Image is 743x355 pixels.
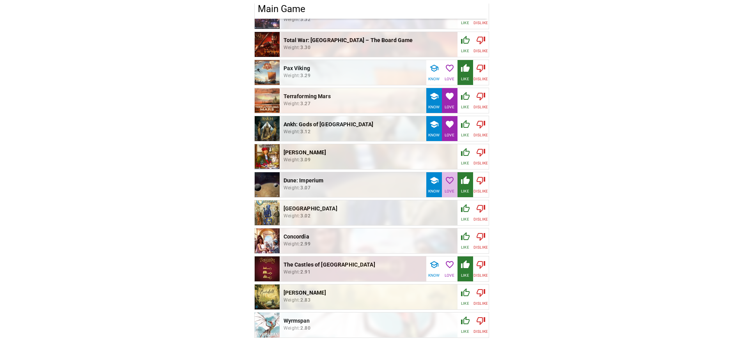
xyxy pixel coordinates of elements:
p: Love [445,132,454,138]
p: Dislike [473,188,488,194]
p: Love [445,76,454,82]
img: pic6107853.jpg [280,37,464,221]
button: Know [426,116,442,141]
button: Like [458,284,473,309]
p: Know [428,188,440,194]
p: Like [461,20,469,26]
button: Love [442,60,458,85]
p: Like [461,216,469,222]
p: Dislike [473,160,488,166]
img: pic6107853.jpg [255,116,280,141]
p: Dislike [473,216,488,222]
p: Like [461,300,469,306]
button: Like [458,313,473,337]
img: pic5666597.jpg [255,172,280,197]
button: Dislike [473,172,489,197]
p: Dislike [473,272,488,278]
button: Like [458,228,473,253]
p: Dislike [473,244,488,250]
p: Like [461,132,469,138]
p: Like [461,188,469,194]
p: Like [461,48,469,54]
button: Like [458,88,473,113]
button: Dislike [473,200,489,225]
p: Dislike [473,300,488,306]
img: pic3918905.png [255,284,280,309]
img: pic7947338.png [255,313,280,337]
button: Dislike [473,116,489,141]
p: Dislike [473,329,488,334]
p: Love [445,188,454,194]
p: Dislike [473,76,488,82]
button: Dislike [473,228,489,253]
img: pic5794320.jpg [255,60,280,85]
img: pic3536616.jpg [255,88,280,113]
p: Know [428,76,440,82]
img: pic4934938.jpg [255,256,280,281]
p: Like [461,244,469,250]
p: Like [461,104,469,110]
p: Like [461,329,469,334]
button: Love [442,116,458,141]
button: Like [458,200,473,225]
button: Dislike [473,88,489,113]
img: pic3453267.jpg [255,228,280,253]
p: Know [428,104,440,110]
button: Dislike [473,60,489,85]
p: Like [461,76,469,82]
img: pic6228507.jpg [280,84,464,342]
p: Like [461,272,469,278]
button: Like [458,256,473,281]
button: Love [442,88,458,113]
button: Know [426,88,442,113]
button: Like [458,60,473,85]
img: pic6638529.png [255,32,280,57]
button: Dislike [473,256,489,281]
p: Know [428,272,440,278]
img: pic839090.jpg [280,29,464,285]
img: pic5666597.jpg [280,93,464,277]
p: Like [461,160,469,166]
button: Know [426,172,442,197]
p: Dislike [473,20,488,26]
button: Like [458,32,473,57]
p: Know [428,132,440,138]
p: Dislike [473,104,488,110]
button: Love [442,172,458,197]
img: pic3536616.jpg [280,9,464,192]
button: Like [458,172,473,197]
button: Dislike [473,144,489,169]
p: Dislike [473,48,488,54]
button: Know [426,60,442,85]
button: Like [458,116,473,141]
button: Dislike [473,284,489,309]
img: pic839090.jpg [255,144,280,169]
button: Like [458,144,473,169]
p: Love [445,272,454,278]
p: Love [445,104,454,110]
button: Dislike [473,313,489,337]
p: Dislike [473,132,488,138]
button: Dislike [473,32,489,57]
button: Love [442,256,458,281]
button: Know [426,256,442,281]
img: pic6228507.jpg [255,200,280,225]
